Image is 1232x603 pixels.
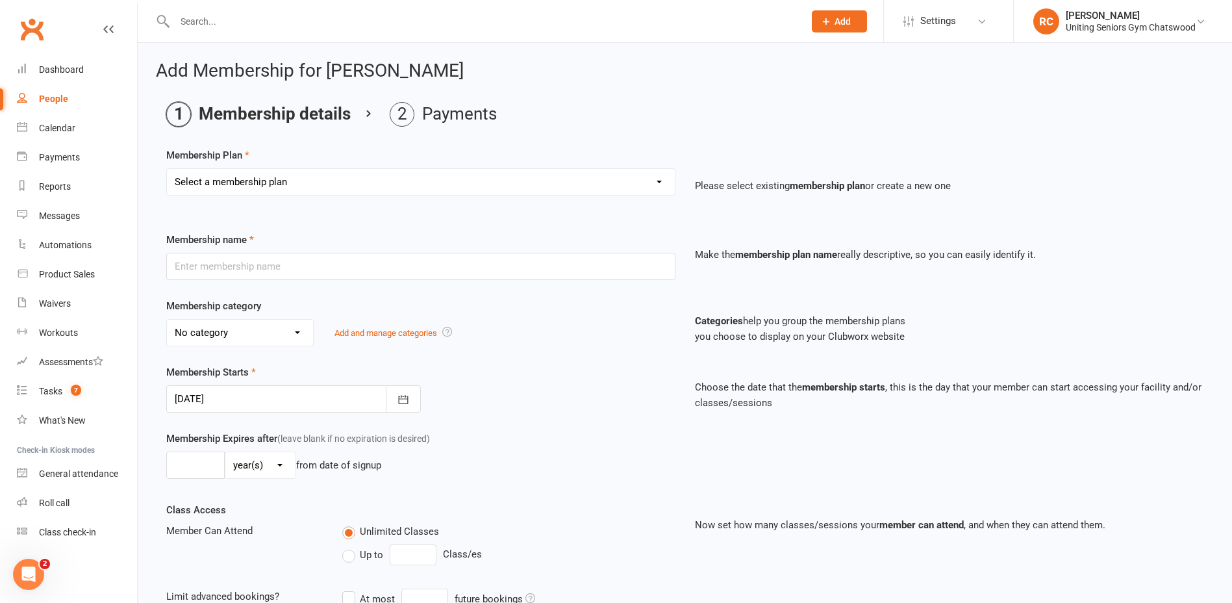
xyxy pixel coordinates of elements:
[1066,21,1196,33] div: Uniting Seniors Gym Chatswood
[17,518,137,547] a: Class kiosk mode
[17,231,137,260] a: Automations
[802,381,885,393] strong: membership starts
[695,379,1204,411] p: Choose the date that the , this is the day that your member can start accessing your facility and...
[166,253,675,280] input: Enter membership name
[39,498,69,508] div: Roll call
[166,502,226,518] label: Class Access
[156,61,1214,81] h2: Add Membership for [PERSON_NAME]
[39,527,96,537] div: Class check-in
[360,524,439,537] span: Unlimited Classes
[17,55,137,84] a: Dashboard
[17,172,137,201] a: Reports
[39,181,71,192] div: Reports
[39,123,75,133] div: Calendar
[17,260,137,289] a: Product Sales
[166,102,351,127] li: Membership details
[17,114,137,143] a: Calendar
[1066,10,1196,21] div: [PERSON_NAME]
[17,459,137,489] a: General attendance kiosk mode
[17,377,137,406] a: Tasks 7
[39,64,84,75] div: Dashboard
[277,433,430,444] span: (leave blank if no expiration is desired)
[695,517,1204,533] p: Now set how many classes/sessions your , and when they can attend them.
[17,406,137,435] a: What's New
[39,386,62,396] div: Tasks
[166,298,261,314] label: Membership category
[39,240,92,250] div: Automations
[17,289,137,318] a: Waivers
[40,559,50,569] span: 2
[171,12,795,31] input: Search...
[17,143,137,172] a: Payments
[39,152,80,162] div: Payments
[39,415,86,426] div: What's New
[166,431,430,446] label: Membership Expires after
[735,249,837,261] strong: membership plan name
[17,201,137,231] a: Messages
[17,489,137,518] a: Roll call
[39,269,95,279] div: Product Sales
[39,298,71,309] div: Waivers
[166,148,249,163] label: Membership Plan
[835,16,851,27] span: Add
[879,519,964,531] strong: member can attend
[1033,8,1059,34] div: RC
[17,348,137,377] a: Assessments
[390,102,497,127] li: Payments
[39,357,103,367] div: Assessments
[39,94,68,104] div: People
[695,178,1204,194] p: Please select existing or create a new one
[790,180,865,192] strong: membership plan
[695,247,1204,263] p: Make the really descriptive, so you can easily identify it.
[695,313,1204,344] p: help you group the membership plans you choose to display on your Clubworx website
[17,318,137,348] a: Workouts
[157,523,333,539] div: Member Can Attend
[39,211,80,221] div: Messages
[166,365,256,380] label: Membership Starts
[296,457,381,473] div: from date of signup
[920,6,956,36] span: Settings
[16,13,48,45] a: Clubworx
[166,232,254,248] label: Membership name
[71,385,81,396] span: 7
[13,559,44,590] iframe: Intercom live chat
[39,468,118,479] div: General attendance
[39,327,78,338] div: Workouts
[342,545,675,565] div: Class/es
[334,328,437,338] a: Add and manage categories
[17,84,137,114] a: People
[812,10,867,32] button: Add
[360,547,383,561] span: Up to
[695,315,743,327] strong: Categories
